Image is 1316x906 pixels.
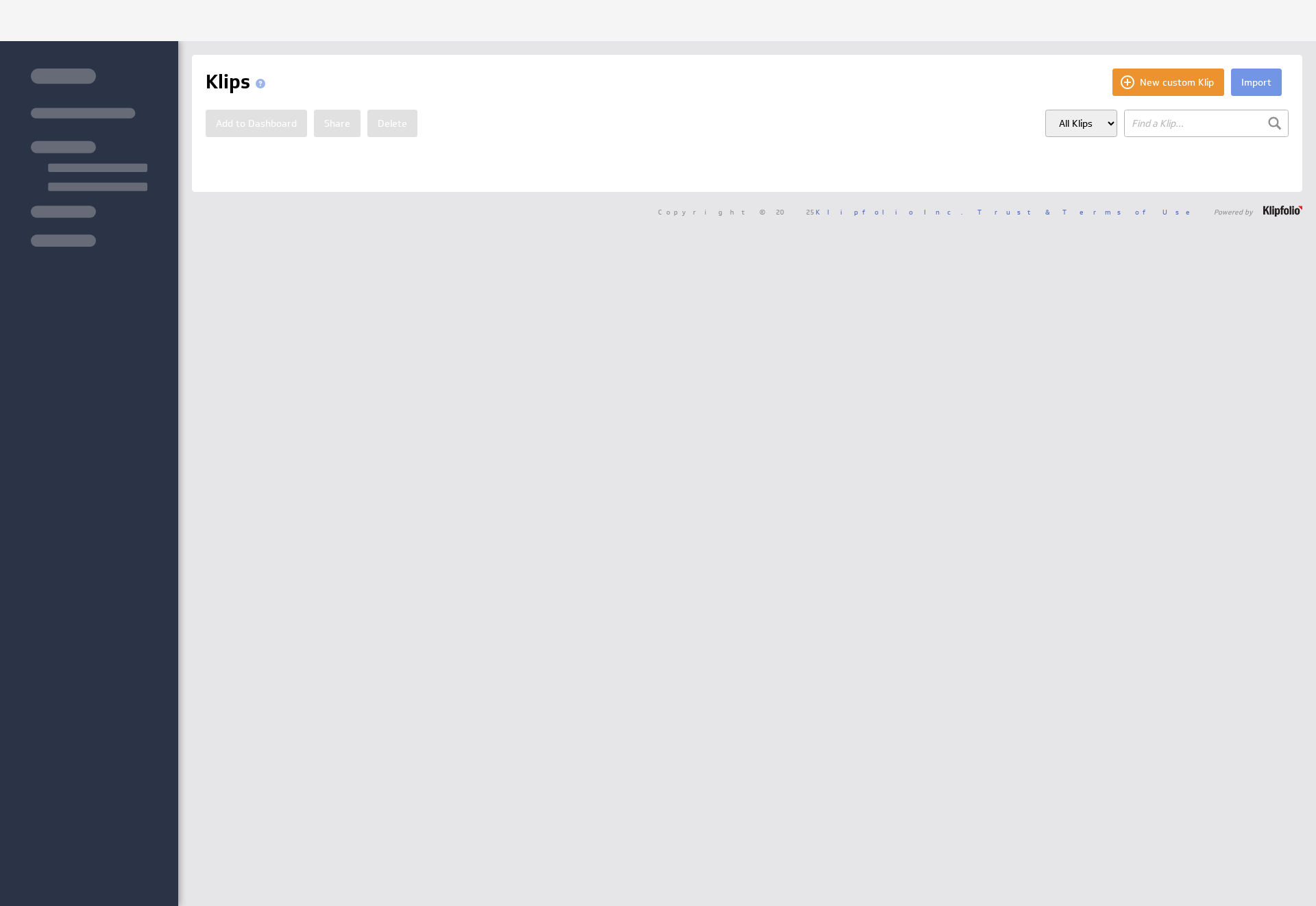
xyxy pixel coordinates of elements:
span: Powered by [1214,208,1253,215]
input: Find a Klip... [1124,110,1289,137]
button: Add to Dashboard [206,110,307,137]
a: Klipfolio Inc. [816,207,963,217]
button: Import [1231,69,1282,96]
a: Trust & Terms of Use [977,207,1199,217]
img: skeleton-sidenav.svg [31,69,147,247]
span: Copyright © 2025 [658,208,963,215]
h1: Klips [206,69,271,96]
button: Share [314,110,361,137]
button: Delete [367,110,417,137]
img: logo-footer.png [1263,206,1302,217]
button: New custom Klip [1112,69,1224,96]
